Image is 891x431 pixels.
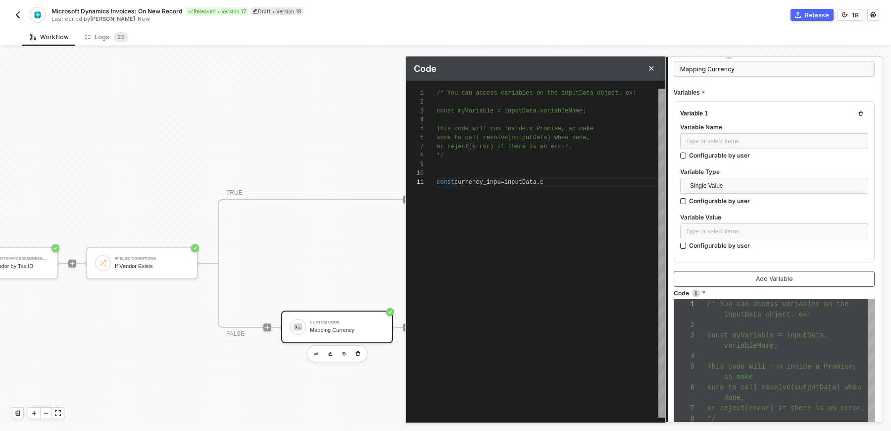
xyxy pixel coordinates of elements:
[501,179,504,186] span: =
[437,134,590,141] span: sure to call resolve(outputData) when done,
[454,179,501,186] span: currency_inpu
[406,133,424,142] div: 6
[674,330,694,341] div: 3
[437,143,572,150] span: or reject(error) if there is an error.
[756,275,793,283] div: Add Variable
[795,12,801,18] span: icon-commerce
[12,9,24,21] button: back
[689,151,750,160] div: Configurable by user
[724,311,811,319] span: inputData object. ex:
[414,63,437,74] span: Code
[406,169,424,178] div: 10
[30,33,69,41] div: Workflow
[707,331,828,339] span: const myVariable = inputData.
[674,87,704,99] span: Variables
[680,123,868,131] label: Variable Name
[615,90,636,97] span: t. ex:
[117,33,121,41] span: 2
[852,11,859,19] div: 18
[674,320,694,330] div: 2
[674,299,694,310] div: 1
[250,7,303,15] div: Draft • Version 18
[674,414,694,424] div: 8
[113,32,128,42] sup: 22
[674,61,875,77] input: Enter description
[680,109,708,118] div: Variable 1
[540,179,544,186] span: c
[692,289,700,297] img: icon-info
[680,213,868,221] label: Variable Value
[406,98,424,107] div: 2
[674,382,694,393] div: 6
[842,12,848,18] span: icon-versioning
[406,115,424,124] div: 4
[707,363,857,371] span: This code will run inside a Promise,
[724,373,753,381] span: so make
[791,9,834,21] button: Release
[85,32,128,42] div: Logs
[406,151,424,160] div: 8
[690,178,862,193] span: Single Value
[90,15,135,22] span: [PERSON_NAME]
[437,108,586,114] span: const myVariable = inputData.variableName;
[406,124,424,133] div: 5
[437,179,454,186] span: const
[674,351,694,362] div: 4
[707,299,708,310] textarea: Editor content;Press Alt+F1 for Accessibility Options.
[51,7,182,15] span: Microsoft Dynamics Invoices: On New Record
[252,8,258,14] span: icon-edit
[689,241,750,250] div: Configurable by user
[186,7,248,15] div: Released • Version 17
[707,300,849,308] span: /* You can access variables on the
[674,403,694,414] div: 7
[406,107,424,115] div: 3
[31,410,37,416] span: icon-play
[674,362,694,372] div: 5
[645,62,657,74] button: Close
[724,342,778,350] span: variableName;
[707,383,861,391] span: sure to call resolve(outputData) when
[689,197,750,205] div: Configurable by user
[406,160,424,169] div: 9
[406,142,424,151] div: 7
[870,12,876,18] span: icon-settings
[724,394,745,402] span: done,
[805,11,829,19] div: Release
[43,410,49,416] span: icon-minus
[537,179,540,186] span: .
[14,11,22,19] img: back
[406,89,424,98] div: 1
[674,271,875,287] button: Add Variable
[707,404,865,412] span: or reject(error) if there is an error.
[838,9,863,21] button: 18
[121,33,124,41] span: 2
[406,178,424,187] div: 11
[33,10,42,19] img: integration-icon
[674,289,875,297] label: Code
[55,410,61,416] span: icon-expand
[51,15,445,23] div: Last edited by - Now
[680,167,868,176] label: Variable Type
[437,125,594,132] span: This code will run inside a Promise, so make
[504,179,537,186] span: inputData
[437,90,615,97] span: /* You can access variables on the inputData objec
